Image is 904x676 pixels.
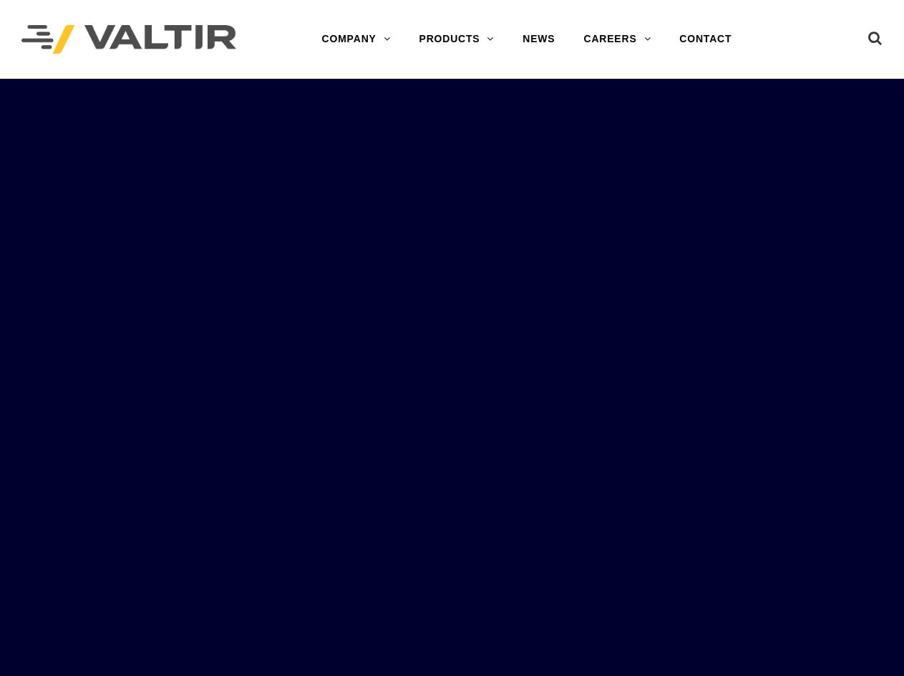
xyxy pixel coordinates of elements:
[308,25,405,54] a: COMPANY
[665,25,746,54] a: CONTACT
[21,25,236,54] img: Valtir
[569,25,665,54] a: CAREERS
[508,25,569,54] a: NEWS
[405,25,509,54] a: PRODUCTS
